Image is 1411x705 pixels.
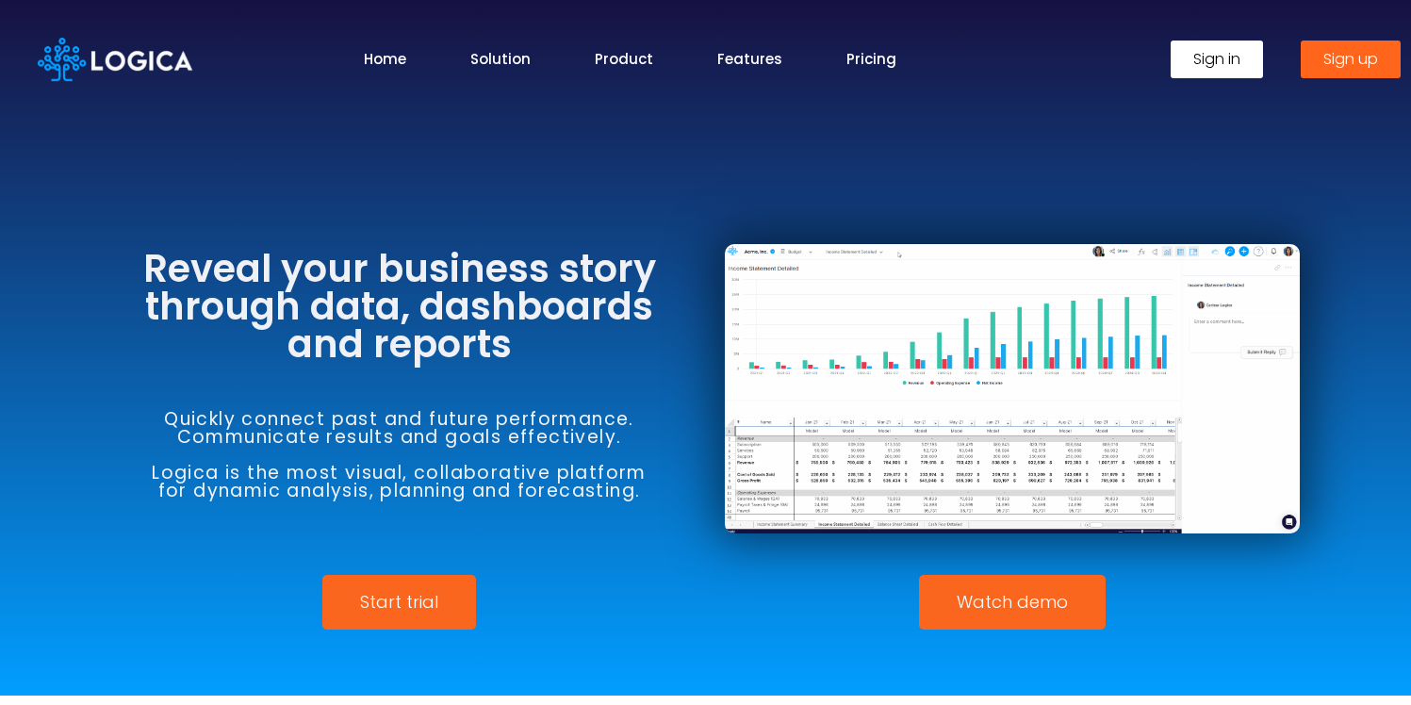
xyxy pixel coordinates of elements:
a: Start trial [322,575,476,630]
h3: Reveal your business story through data, dashboards and reports [112,250,687,363]
a: Sign in [1171,41,1263,78]
a: Solution [470,48,531,70]
a: Product [595,48,653,70]
img: Logica [38,38,191,81]
span: Sign up [1323,52,1378,67]
span: Sign in [1193,52,1240,67]
h6: Quickly connect past and future performance. Communicate results and goals effectively. Logica is... [112,410,687,500]
a: Sign up [1301,41,1401,78]
a: Watch demo [919,575,1106,630]
span: Start trial [360,594,438,611]
a: Home [364,48,406,70]
span: Watch demo [957,594,1068,611]
a: Features [717,48,782,70]
a: Pricing [846,48,896,70]
a: Logica [38,47,191,69]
